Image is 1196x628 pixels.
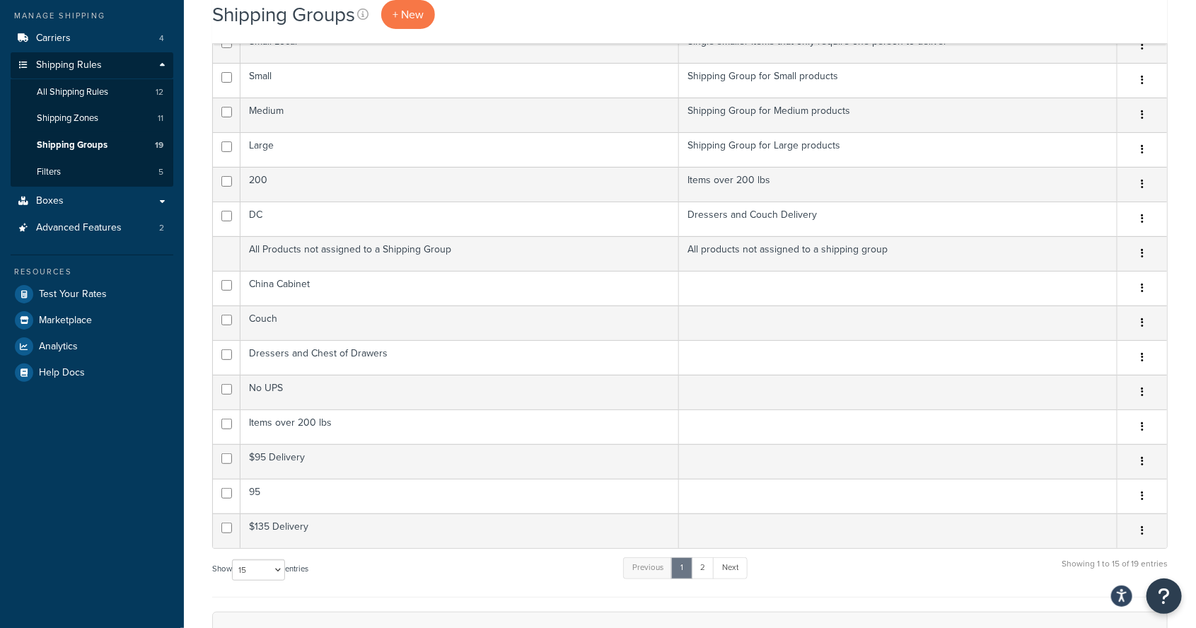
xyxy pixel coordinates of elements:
span: Boxes [36,195,64,207]
li: Advanced Features [11,215,173,241]
h1: Shipping Groups [212,1,355,28]
li: All Shipping Rules [11,79,173,105]
a: Marketplace [11,308,173,333]
td: Shipping Group for Medium products [679,98,1117,132]
td: Couch [240,306,679,340]
td: Small Local [240,28,679,63]
a: Boxes [11,188,173,214]
li: Shipping Rules [11,52,173,187]
td: Shipping Group for Large products [679,132,1117,167]
a: 2 [691,557,714,578]
div: Manage Shipping [11,10,173,22]
li: Filters [11,159,173,185]
a: Shipping Groups 19 [11,132,173,158]
button: Open Resource Center [1146,578,1182,614]
td: Single smaller items that only require one person to deliver [679,28,1117,63]
span: 2 [159,222,164,234]
td: All products not assigned to a shipping group [679,236,1117,271]
td: Dressers and Couch Delivery [679,202,1117,236]
a: Carriers 4 [11,25,173,52]
a: 1 [671,557,692,578]
div: Showing 1 to 15 of 19 entries [1062,556,1168,586]
td: Items over 200 lbs [240,409,679,444]
span: Test Your Rates [39,289,107,301]
span: Filters [37,166,61,178]
span: Shipping Groups [37,139,108,151]
label: Show entries [212,559,308,581]
span: Help Docs [39,367,85,379]
a: Filters 5 [11,159,173,185]
span: 11 [158,112,163,124]
span: Marketplace [39,315,92,327]
td: Small [240,63,679,98]
span: + New [393,6,424,23]
a: All Shipping Rules 12 [11,79,173,105]
span: 12 [156,86,163,98]
td: 95 [240,479,679,513]
span: Advanced Features [36,222,122,234]
td: Shipping Group for Small products [679,63,1117,98]
a: Next [713,557,748,578]
span: Analytics [39,341,78,353]
span: All Shipping Rules [37,86,108,98]
td: No UPS [240,375,679,409]
li: Carriers [11,25,173,52]
td: DC [240,202,679,236]
a: Advanced Features 2 [11,215,173,241]
a: Shipping Rules [11,52,173,78]
td: All Products not assigned to a Shipping Group [240,236,679,271]
td: China Cabinet [240,271,679,306]
span: Shipping Rules [36,59,102,71]
div: Resources [11,266,173,278]
a: Test Your Rates [11,281,173,307]
a: Previous [623,557,673,578]
span: 19 [155,139,163,151]
select: Showentries [232,559,285,581]
td: $95 Delivery [240,444,679,479]
td: Items over 200 lbs [679,167,1117,202]
a: Help Docs [11,360,173,385]
td: Medium [240,98,679,132]
span: Carriers [36,33,71,45]
td: Dressers and Chest of Drawers [240,340,679,375]
td: Large [240,132,679,167]
span: Shipping Zones [37,112,98,124]
li: Shipping Groups [11,132,173,158]
a: Shipping Zones 11 [11,105,173,132]
td: 200 [240,167,679,202]
li: Shipping Zones [11,105,173,132]
span: 4 [159,33,164,45]
a: Analytics [11,334,173,359]
td: $135 Delivery [240,513,679,548]
span: 5 [158,166,163,178]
